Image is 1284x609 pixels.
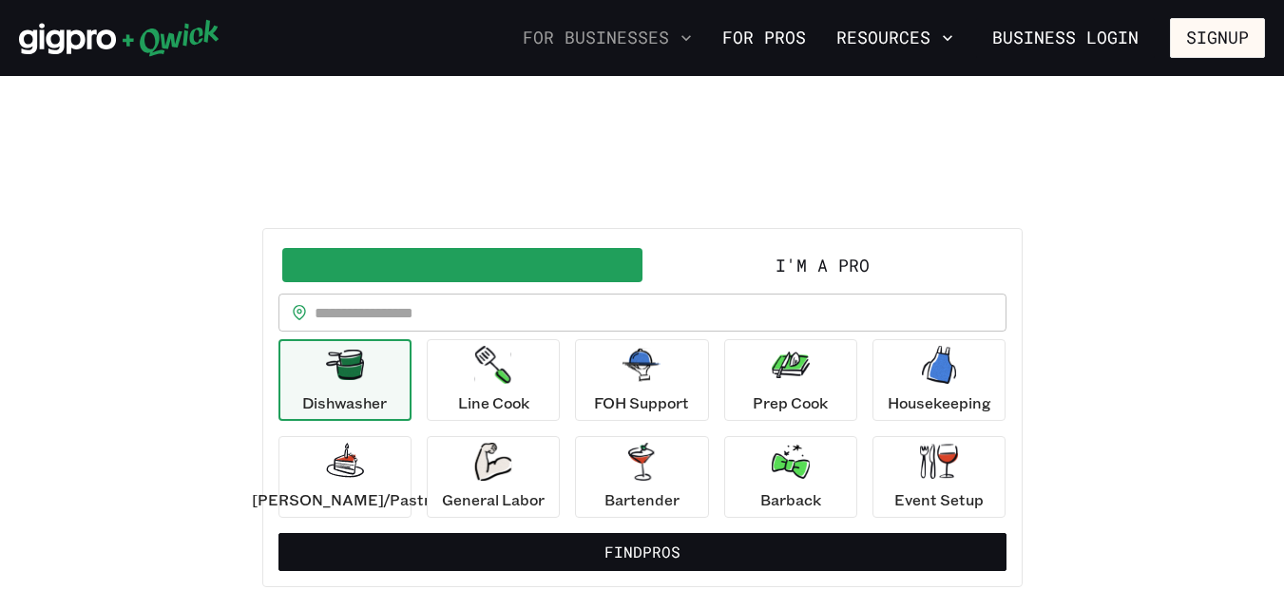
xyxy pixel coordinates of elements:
[278,436,412,518] button: [PERSON_NAME]/Pastry
[278,339,412,421] button: Dishwasher
[458,391,529,414] p: Line Cook
[894,488,984,511] p: Event Setup
[715,22,814,54] a: For Pros
[724,339,857,421] button: Prep Cook
[515,22,699,54] button: For Businesses
[888,391,991,414] p: Housekeeping
[724,436,857,518] button: Barback
[829,22,961,54] button: Resources
[442,488,545,511] p: General Labor
[753,391,828,414] p: Prep Cook
[278,533,1006,571] button: FindPros
[760,488,821,511] p: Barback
[575,339,708,421] button: FOH Support
[642,248,1003,282] button: I'm a Pro
[427,436,560,518] button: General Labor
[302,391,387,414] p: Dishwasher
[427,339,560,421] button: Line Cook
[262,171,1023,209] h2: GET GREAT SERVICE, A LA CARTE.
[594,391,689,414] p: FOH Support
[575,436,708,518] button: Bartender
[252,488,438,511] p: [PERSON_NAME]/Pastry
[872,436,1006,518] button: Event Setup
[1170,18,1265,58] button: Signup
[872,339,1006,421] button: Housekeeping
[604,488,680,511] p: Bartender
[976,18,1155,58] a: Business Login
[282,248,642,282] button: I'm a Business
